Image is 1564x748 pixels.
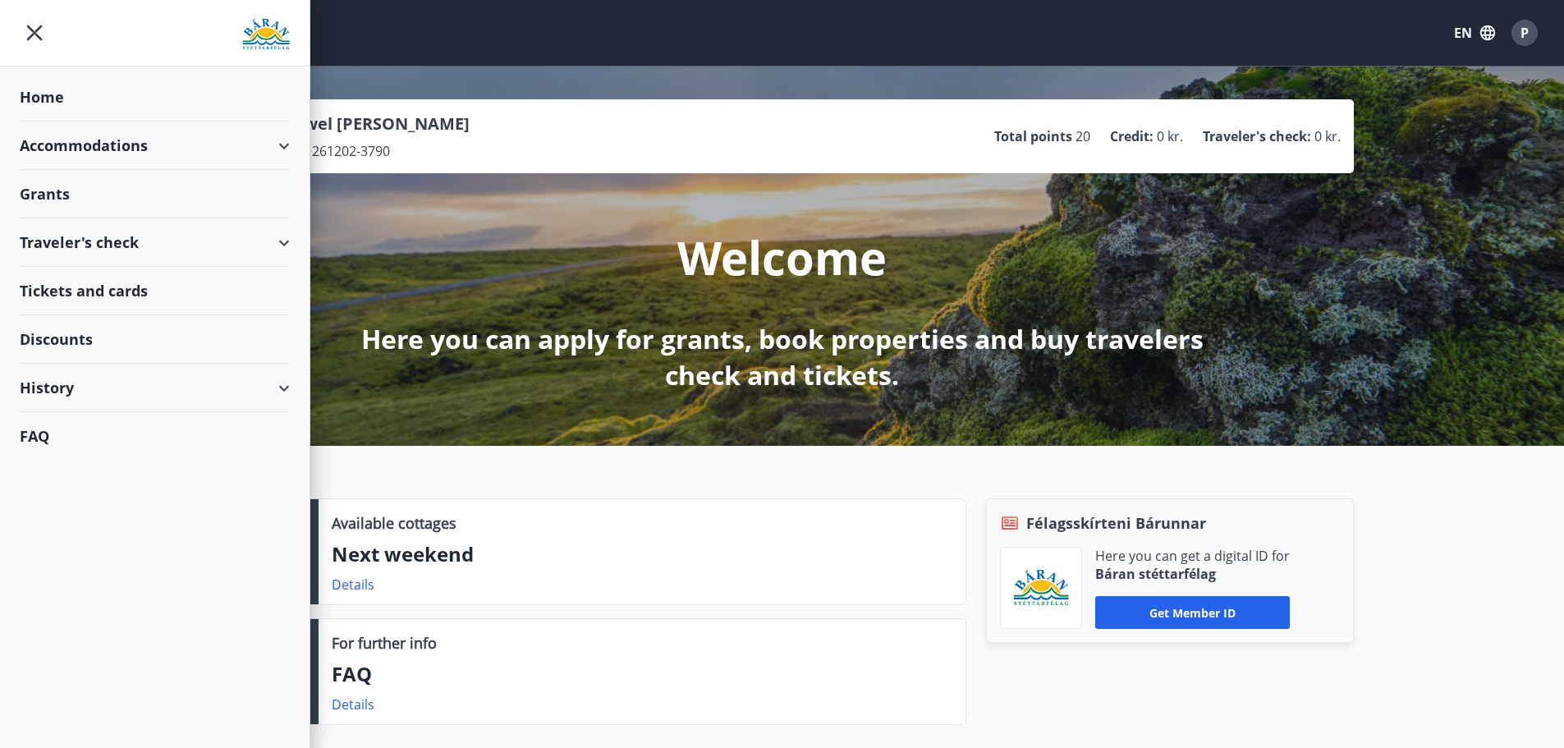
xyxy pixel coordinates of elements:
div: Tickets and cards [20,267,290,315]
span: P [1520,24,1529,42]
div: Accommodations [20,122,290,170]
p: Welcome [677,226,887,288]
a: Details [332,576,374,594]
p: Here you can get a digital ID for [1095,547,1290,565]
p: Pawel [PERSON_NAME] [283,112,470,135]
button: P [1505,13,1544,53]
p: For further info [332,632,437,654]
p: Traveler's check : [1203,127,1311,145]
div: Traveler's check [20,218,290,267]
p: Credit : [1110,127,1154,145]
button: menu [20,18,49,48]
div: Discounts [20,315,290,364]
div: FAQ [20,412,290,460]
p: FAQ [332,660,952,688]
p: Total points [994,127,1072,145]
span: Félagsskírteni Bárunnar [1026,512,1206,534]
span: 0 kr. [1157,127,1183,145]
p: Available cottages [332,512,456,534]
button: Get member ID [1095,596,1290,629]
div: History [20,364,290,412]
span: 261202-3790 [312,142,390,160]
p: Next weekend [332,540,952,568]
p: Here you can apply for grants, book properties and buy travelers check and tickets. [349,321,1216,393]
div: Home [20,73,290,122]
button: EN [1447,18,1502,48]
span: 20 [1076,127,1090,145]
div: Grants [20,170,290,218]
img: Bz2lGXKH3FXEIQKvoQ8VL0Fr0uCiWgfgA3I6fSs8.png [1013,569,1069,608]
span: 0 kr. [1314,127,1341,145]
img: union_logo [242,18,290,51]
a: Details [332,695,374,714]
p: Báran stéttarfélag [1095,565,1290,583]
